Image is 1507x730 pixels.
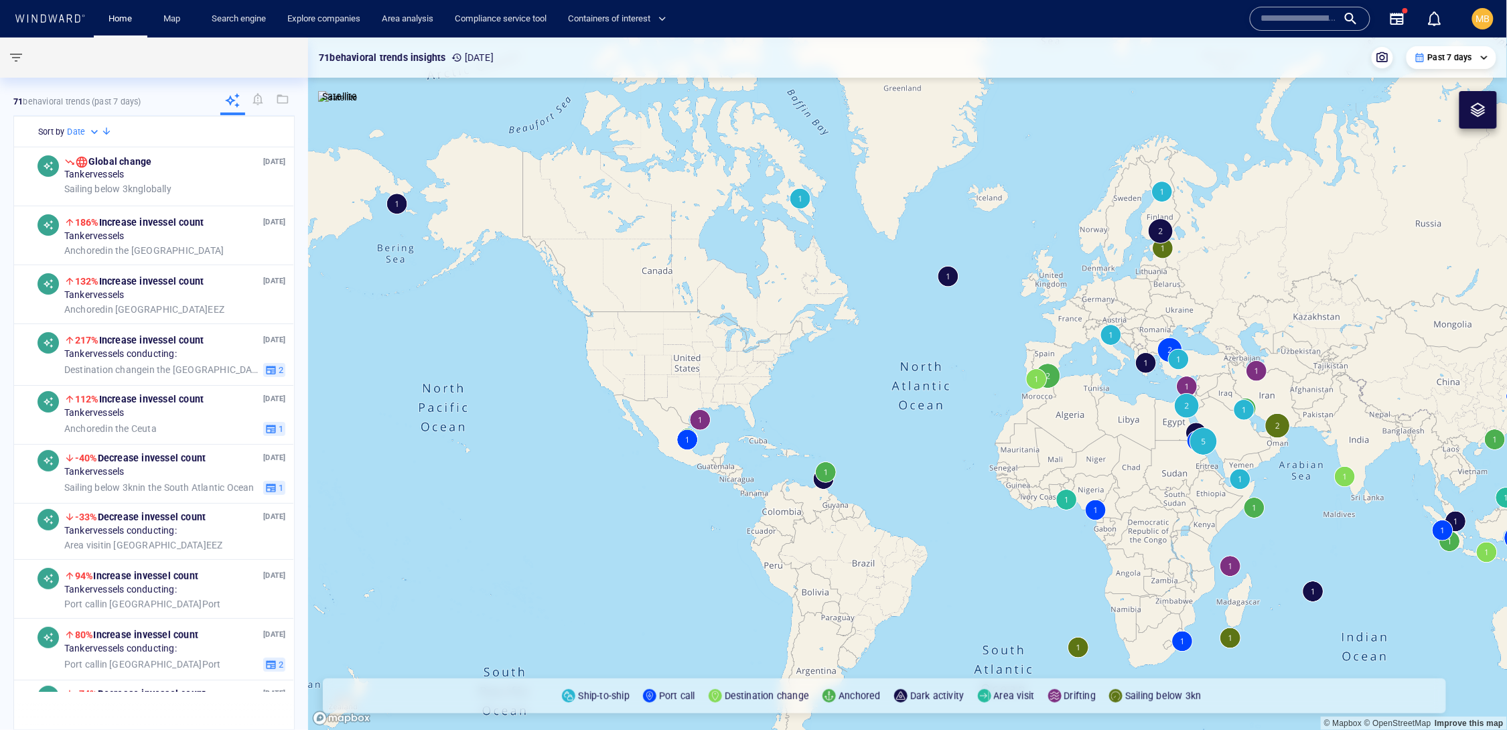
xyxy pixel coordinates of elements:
[263,687,285,700] p: [DATE]
[1476,13,1490,24] span: MB
[64,539,223,551] span: in [GEOGRAPHIC_DATA] EEZ
[563,7,678,31] button: Containers of interest
[75,571,198,581] span: Increase in vessel count
[1450,670,1497,720] iframe: Chat
[64,539,104,550] span: Area visit
[263,362,285,377] button: 2
[64,244,224,257] span: in the [GEOGRAPHIC_DATA]
[1435,719,1504,728] a: Map feedback
[64,658,221,670] span: in [GEOGRAPHIC_DATA] Port
[312,711,371,726] a: Mapbox logo
[1415,52,1488,64] div: Past 7 days
[75,512,206,522] span: Decrease in vessel count
[1469,5,1496,32] button: MB
[64,348,177,360] span: Tanker vessels conducting:
[1428,52,1472,64] p: Past 7 days
[64,407,125,419] span: Tanker vessels
[910,688,964,704] p: Dark activity
[263,480,285,495] button: 1
[67,125,101,139] div: Date
[64,598,221,610] span: in [GEOGRAPHIC_DATA] Port
[75,394,204,405] span: Increase in vessel count
[263,275,285,287] p: [DATE]
[13,96,23,106] strong: 71
[75,630,198,640] span: Increase in vessel count
[206,7,271,31] a: Search engine
[75,335,204,346] span: Increase in vessel count
[75,453,206,463] span: Decrease in vessel count
[64,598,100,609] span: Port call
[75,688,98,699] span: -74%
[64,643,177,655] span: Tanker vessels conducting:
[725,688,810,704] p: Destination change
[75,571,94,581] span: 94%
[75,688,206,699] span: Decrease in vessel count
[263,392,285,405] p: [DATE]
[277,364,283,376] span: 2
[64,244,106,255] span: Anchored
[263,569,285,582] p: [DATE]
[578,688,629,704] p: Ship-to-ship
[1364,719,1431,728] a: OpenStreetMap
[64,303,106,314] span: Anchored
[64,423,157,435] span: in the Ceuta
[13,96,141,108] p: behavioral trends (Past 7 days)
[263,155,285,168] p: [DATE]
[282,7,366,31] a: Explore companies
[64,584,177,596] span: Tanker vessels conducting:
[75,335,99,346] span: 217%
[376,7,439,31] a: Area analysis
[451,50,494,66] p: [DATE]
[64,482,138,492] span: Sailing below 3kn
[839,688,881,704] p: Anchored
[263,451,285,464] p: [DATE]
[277,658,283,670] span: 2
[75,394,99,405] span: 112%
[994,688,1035,704] p: Area visit
[64,658,100,669] span: Port call
[64,183,171,195] span: globally
[263,216,285,228] p: [DATE]
[38,125,64,139] h6: Sort by
[64,303,224,315] span: in [GEOGRAPHIC_DATA] EEZ
[64,423,106,433] span: Anchored
[1125,688,1201,704] p: Sailing below 3kn
[322,88,358,104] p: Satellite
[318,91,358,104] img: satellite
[75,453,98,463] span: -40%
[64,466,125,478] span: Tanker vessels
[75,512,98,522] span: -33%
[263,657,285,672] button: 2
[75,276,99,287] span: 132%
[449,7,552,31] a: Compliance service tool
[67,125,85,139] h6: Date
[75,276,204,287] span: Increase in vessel count
[1427,11,1443,27] div: Notification center
[64,525,177,537] span: Tanker vessels conducting:
[1324,719,1362,728] a: Mapbox
[64,169,125,181] span: Tanker vessels
[158,7,190,31] a: Map
[263,628,285,641] p: [DATE]
[64,364,259,376] span: in the [GEOGRAPHIC_DATA]
[75,155,152,169] div: Global change
[64,364,147,374] span: Destination change
[75,217,204,228] span: Increase in vessel count
[64,289,125,301] span: Tanker vessels
[277,482,283,494] span: 1
[64,230,125,242] span: Tanker vessels
[659,688,695,704] p: Port call
[104,7,138,31] a: Home
[568,11,666,27] span: Containers of interest
[319,50,446,66] p: 71 behavioral trends insights
[277,423,283,435] span: 1
[263,510,285,523] p: [DATE]
[1064,688,1096,704] p: Drifting
[75,630,94,640] span: 80%
[263,421,285,436] button: 1
[64,183,138,194] span: Sailing below 3kn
